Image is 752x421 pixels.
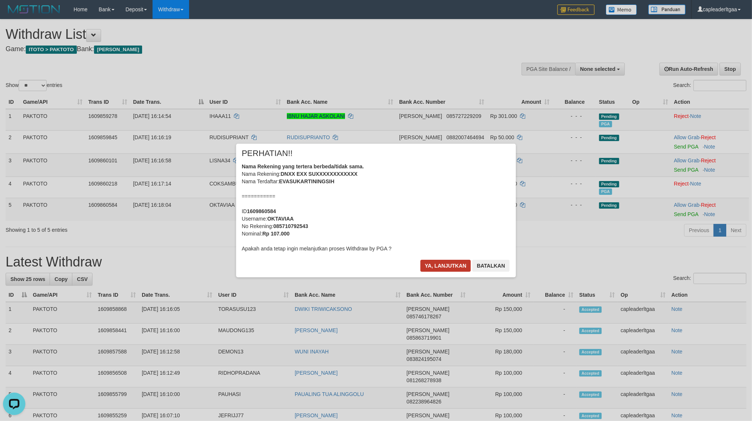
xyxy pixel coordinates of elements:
button: Ya, lanjutkan [420,260,471,272]
b: EVASUKARTININGSIH [279,178,334,184]
b: Nama Rekening yang tertera berbeda/tidak sama. [242,163,364,169]
button: Open LiveChat chat widget [3,3,25,25]
b: Rp 107.000 [262,231,289,237]
b: 085710792543 [273,223,308,229]
span: PERHATIAN!! [242,150,293,157]
b: DNXX EXX SUXXXXXXXXXXXX [281,171,357,177]
button: Batalkan [472,260,510,272]
b: OKTAVIAA [267,216,294,222]
div: Nama Rekening: Nama Terdaftar: =========== ID Username: No Rekening: Nominal: Apakah anda tetap i... [242,163,510,252]
b: 1609860584 [247,208,276,214]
